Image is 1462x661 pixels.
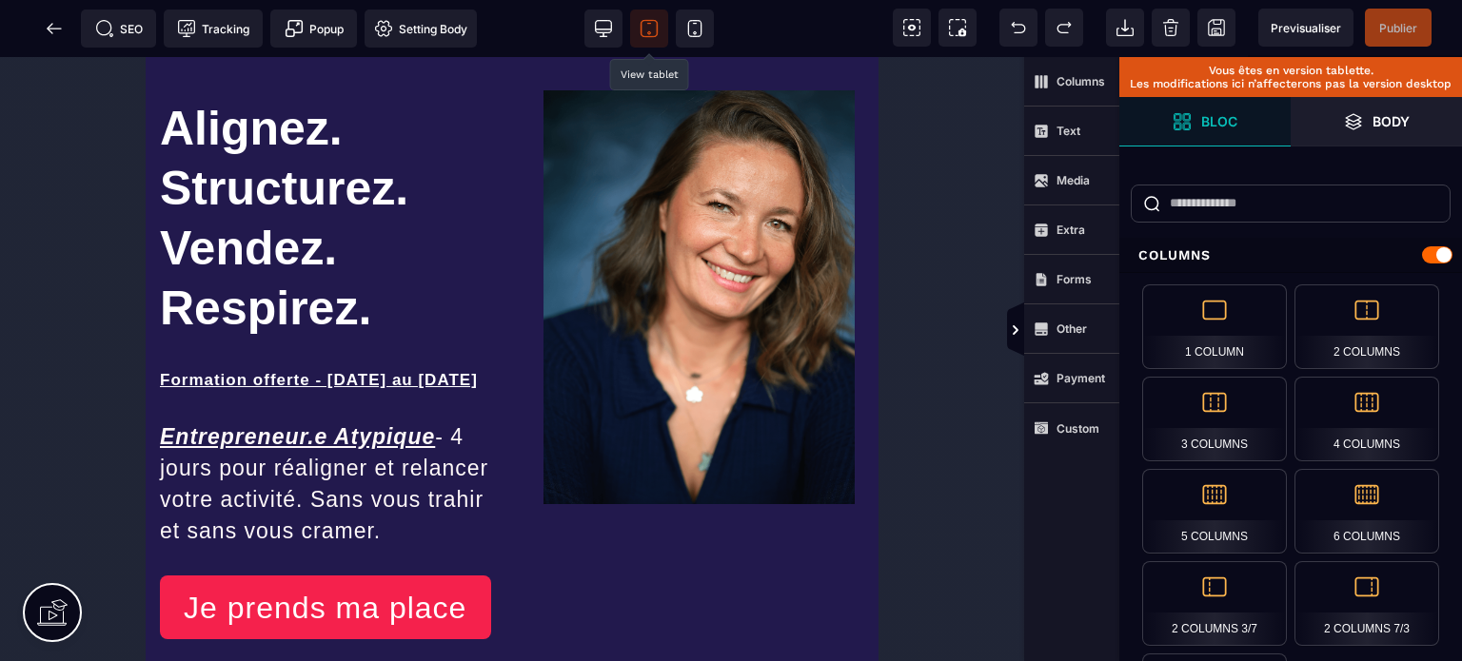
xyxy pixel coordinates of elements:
u: Formation offerte - [DATE] au [DATE] [14,314,332,332]
div: 4 Columns [1294,377,1439,461]
div: 2 Columns 3/7 [1142,561,1287,646]
strong: Custom [1057,421,1099,436]
strong: Payment [1057,371,1105,385]
strong: Media [1057,173,1090,187]
span: View components [893,9,931,47]
span: Open Layer Manager [1291,97,1462,146]
img: 3786e8fecad328496563371b0cc6909c_684302e9cc8ae_Capturedecran2025-06-06a17.01.55.png [398,33,709,447]
strong: Body [1373,114,1410,128]
span: Previsualiser [1271,21,1341,35]
strong: Other [1057,321,1087,336]
div: 5 Columns [1142,469,1287,554]
p: Les modifications ici n’affecterons pas la version desktop [1129,77,1452,90]
i: Entrepreneur.e Atypique [14,367,289,392]
div: Columns [1119,238,1462,273]
span: Screenshot [938,9,977,47]
button: Je prends ma place [14,518,346,582]
strong: Columns [1057,74,1105,88]
span: Preview [1258,9,1353,47]
strong: Text [1057,124,1080,138]
div: 3 Columns [1142,377,1287,461]
span: Open Blocks [1119,97,1291,146]
span: Popup [285,19,344,38]
p: Vous êtes en version tablette. [1129,64,1452,77]
span: Tracking [177,19,249,38]
strong: Extra [1057,223,1085,237]
span: Publier [1379,21,1417,35]
span: Setting Body [374,19,467,38]
div: 1 Column [1142,284,1287,369]
strong: Bloc [1201,114,1237,128]
div: 2 Columns [1294,284,1439,369]
div: 6 Columns [1294,469,1439,554]
strong: Forms [1057,272,1092,286]
span: Alignez. Structurez. Vendez. Respirez. [14,45,263,278]
div: - 4 jours pour réaligner et relancer votre activité. Sans vous trahir et sans vous cramer. [14,364,346,490]
div: 2 Columns 7/3 [1294,561,1439,646]
span: SEO [95,19,143,38]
